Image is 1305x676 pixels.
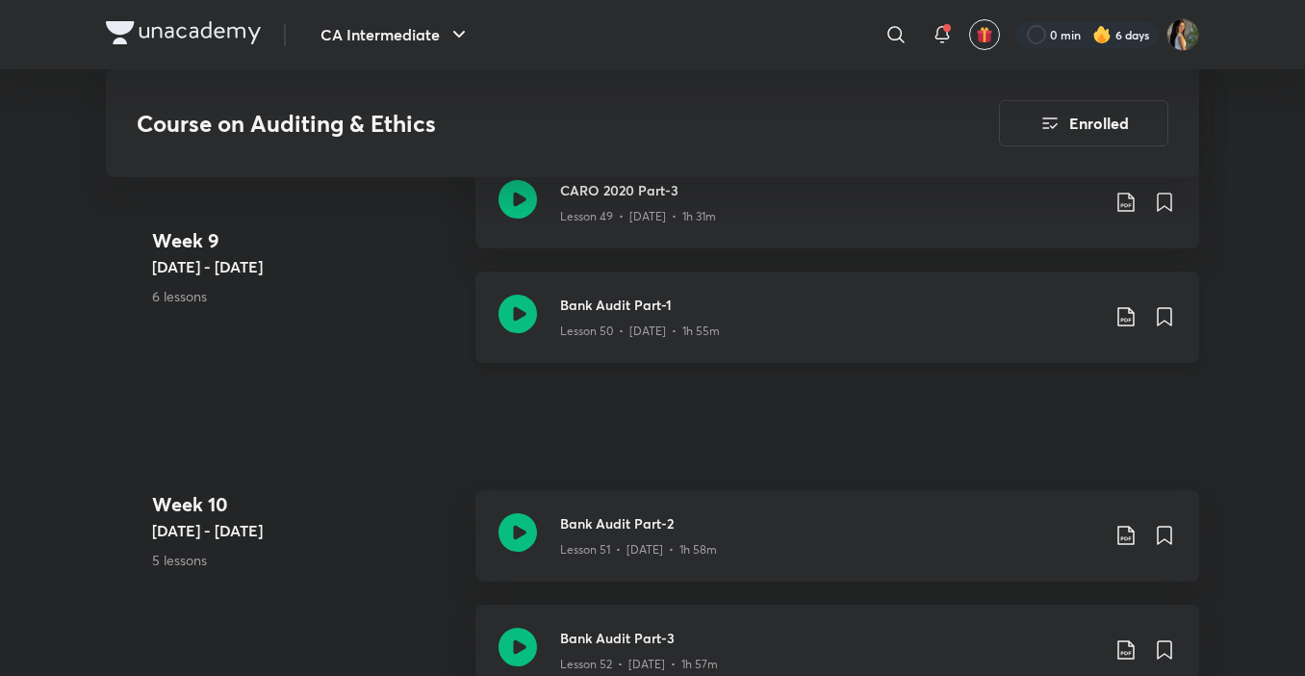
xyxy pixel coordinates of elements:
p: 5 lessons [152,550,460,570]
h3: CARO 2020 Part-3 [560,180,1099,200]
h5: [DATE] - [DATE] [152,519,460,542]
button: Enrolled [999,100,1168,146]
a: Bank Audit Part-2Lesson 51 • [DATE] • 1h 58m [475,490,1199,605]
p: 6 lessons [152,286,460,306]
h3: Bank Audit Part-1 [560,295,1099,315]
img: Company Logo [106,21,261,44]
p: Lesson 52 • [DATE] • 1h 57m [560,656,718,673]
a: CARO 2020 Part-3Lesson 49 • [DATE] • 1h 31m [475,157,1199,272]
p: Lesson 50 • [DATE] • 1h 55m [560,323,720,340]
h3: Bank Audit Part-2 [560,513,1099,533]
h4: Week 9 [152,226,460,255]
a: Company Logo [106,21,261,49]
button: avatar [969,19,1000,50]
p: Lesson 51 • [DATE] • 1h 58m [560,541,717,559]
h5: [DATE] - [DATE] [152,255,460,278]
a: Bank Audit Part-1Lesson 50 • [DATE] • 1h 55m [475,272,1199,386]
img: avatar [976,26,993,43]
h4: Week 10 [152,490,460,519]
button: CA Intermediate [309,15,482,54]
p: Lesson 49 • [DATE] • 1h 31m [560,208,716,225]
img: Bhumika [1166,18,1199,51]
img: streak [1092,25,1112,44]
h3: Bank Audit Part-3 [560,628,1099,648]
h3: Course on Auditing & Ethics [137,110,890,138]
